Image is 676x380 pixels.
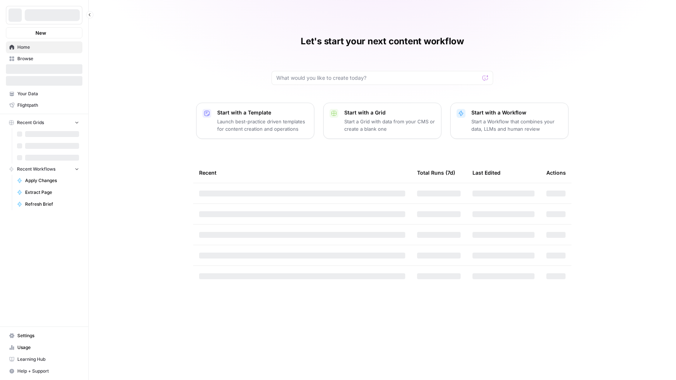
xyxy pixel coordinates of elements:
span: Flightpath [17,102,79,109]
span: New [35,29,46,37]
span: Help + Support [17,368,79,374]
a: Refresh Brief [14,198,82,210]
button: Help + Support [6,365,82,377]
span: Extract Page [25,189,79,196]
div: Total Runs (7d) [417,162,455,183]
p: Start with a Workflow [471,109,562,116]
span: Your Data [17,90,79,97]
span: Learning Hub [17,356,79,363]
div: Actions [546,162,566,183]
h1: Let's start your next content workflow [301,35,464,47]
span: Usage [17,344,79,351]
span: Apply Changes [25,177,79,184]
a: Home [6,41,82,53]
button: Start with a GridStart a Grid with data from your CMS or create a blank one [323,103,441,139]
span: Home [17,44,79,51]
input: What would you like to create today? [276,74,479,82]
a: Flightpath [6,99,82,111]
span: Refresh Brief [25,201,79,208]
button: Start with a WorkflowStart a Workflow that combines your data, LLMs and human review [450,103,569,139]
span: Settings [17,332,79,339]
button: New [6,27,82,38]
a: Extract Page [14,186,82,198]
a: Apply Changes [14,175,82,186]
span: Browse [17,55,79,62]
a: Usage [6,342,82,353]
a: Settings [6,330,82,342]
button: Start with a TemplateLaunch best-practice driven templates for content creation and operations [196,103,314,139]
a: Browse [6,53,82,65]
p: Start with a Grid [344,109,435,116]
span: Recent Workflows [17,166,55,172]
button: Recent Grids [6,117,82,128]
a: Learning Hub [6,353,82,365]
button: Recent Workflows [6,164,82,175]
div: Recent [199,162,405,183]
p: Start with a Template [217,109,308,116]
div: Last Edited [472,162,501,183]
p: Start a Workflow that combines your data, LLMs and human review [471,118,562,133]
span: Recent Grids [17,119,44,126]
a: Your Data [6,88,82,100]
p: Launch best-practice driven templates for content creation and operations [217,118,308,133]
p: Start a Grid with data from your CMS or create a blank one [344,118,435,133]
